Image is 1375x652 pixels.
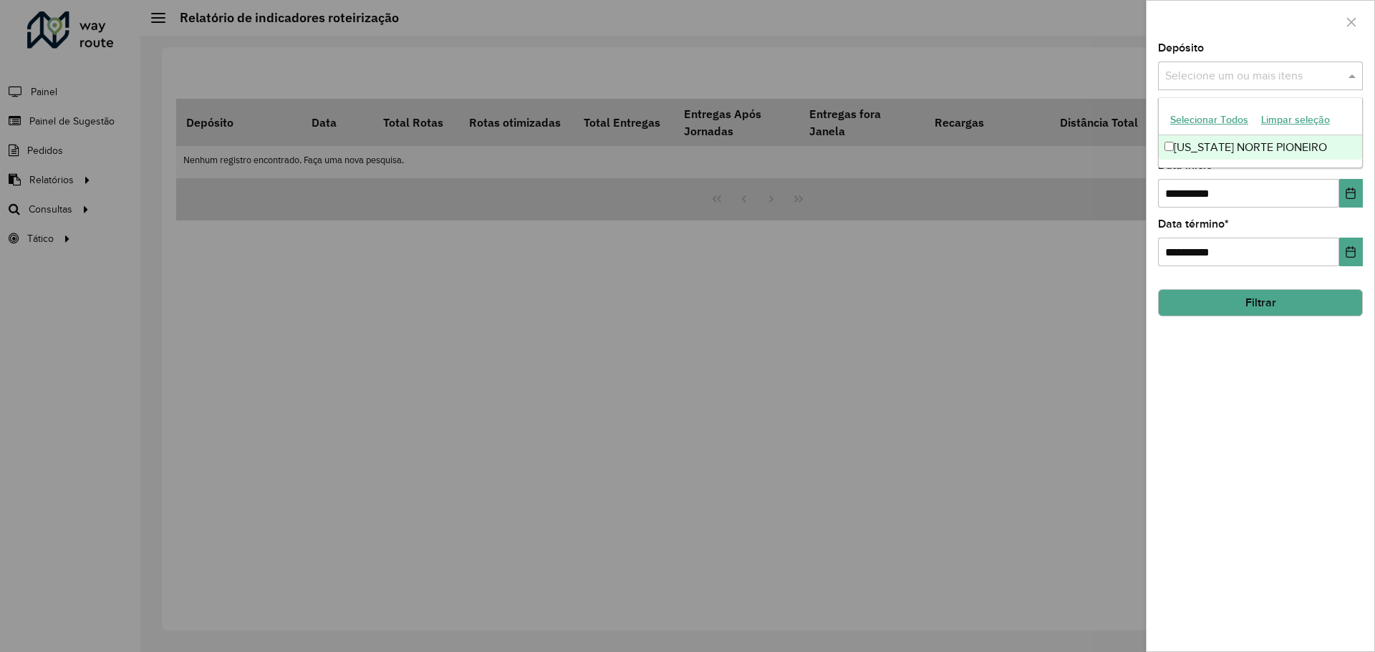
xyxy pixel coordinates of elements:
ng-dropdown-panel: Options list [1158,97,1363,168]
button: Selecionar Todos [1164,109,1255,131]
label: Depósito [1158,39,1204,57]
label: Data término [1158,215,1229,233]
button: Limpar seleção [1255,109,1336,131]
button: Choose Date [1339,179,1363,208]
button: Choose Date [1339,238,1363,266]
div: [US_STATE] NORTE PIONEIRO [1159,135,1362,160]
button: Filtrar [1158,289,1363,316]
